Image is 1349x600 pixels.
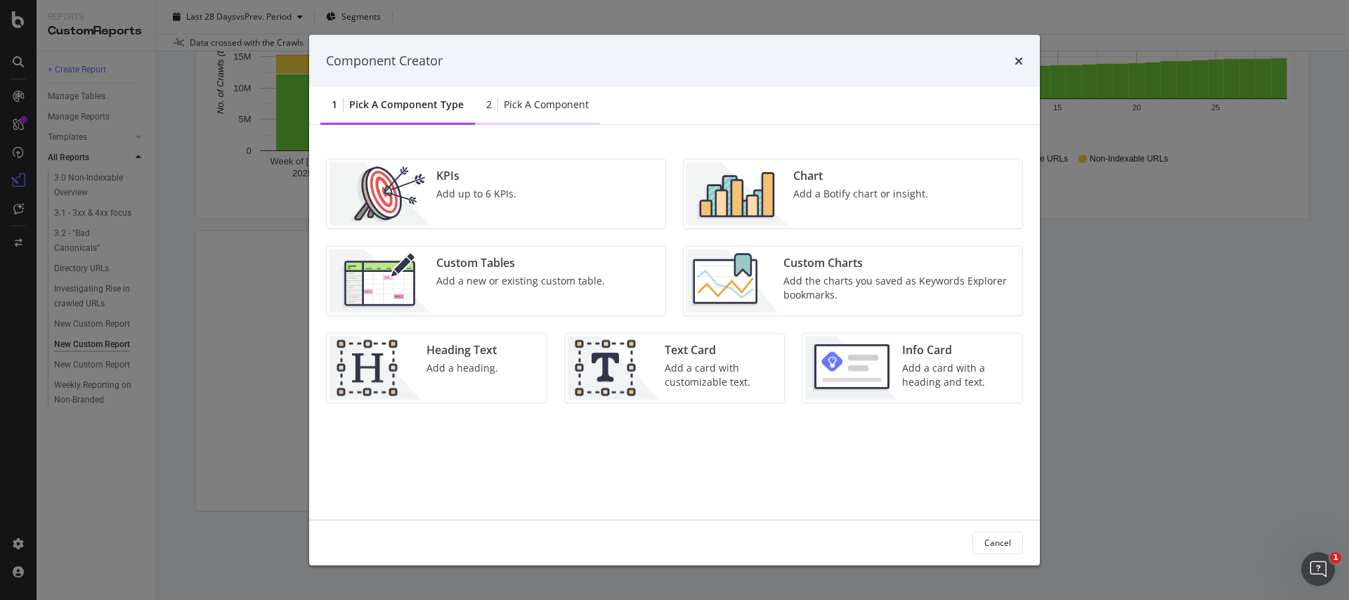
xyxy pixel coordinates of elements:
[972,531,1023,554] button: Cancel
[436,186,516,200] div: Add up to 6 KPIs.
[902,341,1014,358] div: Info Card
[436,254,605,270] div: Custom Tables
[1015,52,1023,70] div: times
[332,97,337,111] div: 1
[665,341,776,358] div: Text Card
[309,35,1040,566] div: modal
[426,360,498,374] div: Add a heading.
[330,336,421,399] img: CtJ9-kHf.png
[330,249,431,312] img: CzM_nd8v.png
[665,360,776,389] div: Add a card with customizable text.
[1330,552,1341,563] span: 1
[686,162,788,225] img: BHjNRGjj.png
[436,167,516,183] div: KPIs
[783,273,1014,301] div: Add the charts you saved as Keywords Explorer bookmarks.
[326,52,443,70] div: Component Creator
[1301,552,1335,586] iframe: Intercom live chat
[902,360,1014,389] div: Add a card with a heading and text.
[783,254,1014,270] div: Custom Charts
[984,537,1011,549] div: Cancel
[805,336,897,399] img: 9fcGIRyhgxRLRpur6FCk681sBQ4rDmX99LnU5EkywwAAAAAElFTkSuQmCC
[436,273,605,287] div: Add a new or existing custom table.
[793,167,928,183] div: Chart
[504,97,589,111] div: Pick a Component
[426,341,498,358] div: Heading Text
[686,249,778,312] img: Chdk0Fza.png
[793,186,928,200] div: Add a Botify chart or insight.
[349,97,464,111] div: Pick a Component type
[330,162,431,225] img: __UUOcd1.png
[568,336,659,399] img: CIPqJSrR.png
[486,97,492,111] div: 2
